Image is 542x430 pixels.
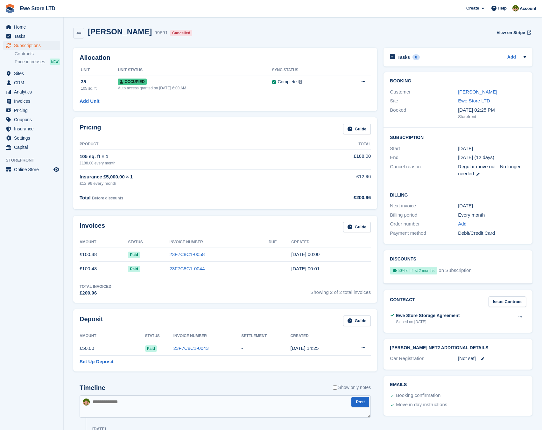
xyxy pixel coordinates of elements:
a: menu [3,69,60,78]
div: Cancel reason [390,163,458,177]
th: Due [269,237,291,247]
span: Insurance [14,124,52,133]
h2: Contract [390,296,415,307]
div: [DATE] [458,202,526,210]
a: [PERSON_NAME] [458,89,497,94]
a: Contracts [15,51,60,57]
a: View on Stripe [494,27,532,38]
h2: Deposit [80,316,103,326]
h2: Tasks [398,54,410,60]
div: Customer [390,88,458,96]
a: Issue Contract [489,296,526,307]
a: menu [3,134,60,142]
div: Signed on [DATE] [396,319,460,325]
span: Capital [14,143,52,152]
td: £100.48 [80,247,128,262]
div: Billing period [390,212,458,219]
span: Sites [14,69,52,78]
div: Ewe Store Storage Agreement [396,312,460,319]
th: Unit Status [118,65,272,75]
a: 23F7C8C1-0058 [169,252,205,257]
a: menu [3,78,60,87]
span: Analytics [14,87,52,96]
div: 105 sq. ft [81,86,118,91]
h2: Pricing [80,124,101,134]
a: Guide [343,222,371,232]
th: Settlement [241,331,290,341]
a: menu [3,23,60,31]
th: Total [299,139,371,149]
div: £12.96 every month [80,180,299,187]
a: Ewe Store LTD [458,98,490,103]
a: menu [3,124,60,133]
span: Total [80,195,91,200]
img: icon-info-grey-7440780725fd019a000dd9b08b2336e03edf1995a4989e88bcd33f0948082b44.svg [299,80,302,84]
th: Created [291,331,345,341]
div: Insurance £5,000.00 × 1 [80,173,299,181]
img: Jason Butcher [83,399,90,406]
span: Tasks [14,32,52,41]
a: Guide [343,316,371,326]
th: Product [80,139,299,149]
span: Account [520,5,536,12]
h2: Invoices [80,222,105,232]
span: Storefront [6,157,63,163]
th: Amount [80,331,145,341]
label: Show only notes [333,384,371,391]
td: £12.96 [299,170,371,190]
h2: Booking [390,79,526,84]
div: Every month [458,212,526,219]
div: Total Invoiced [80,284,111,289]
span: Settings [14,134,52,142]
a: 23F7C8C1-0043 [173,345,209,351]
a: Ewe Store LTD [17,3,58,14]
div: Debit/Credit Card [458,230,526,237]
a: menu [3,97,60,106]
span: Price increases [15,59,45,65]
span: [DATE] (12 days) [458,155,494,160]
div: Booked [390,107,458,120]
div: Payment method [390,230,458,237]
span: Help [498,5,507,11]
div: Storefront [458,114,526,120]
h2: Allocation [80,54,371,61]
span: Regular move out - No longer needed [458,164,521,177]
span: Subscriptions [14,41,52,50]
div: 50% off first 2 months [390,267,437,274]
div: 99691 [154,29,168,37]
th: Amount [80,237,128,247]
a: menu [3,143,60,152]
th: Created [291,237,371,247]
th: Status [145,331,173,341]
a: Add [507,54,516,61]
time: 2025-08-10 23:01:03 UTC [291,266,320,271]
a: Preview store [53,166,60,173]
a: menu [3,32,60,41]
div: Booking confirmation [396,392,440,399]
div: Move in day instructions [396,401,447,409]
h2: Subscription [390,134,526,140]
td: £50.00 [80,341,145,356]
th: Invoice Number [169,237,269,247]
h2: Discounts [390,257,526,262]
div: Complete [278,79,297,85]
div: [DATE] 02:25 PM [458,107,526,114]
span: Invoices [14,97,52,106]
span: Occupied [118,79,146,85]
span: Paid [128,266,140,272]
span: Showing 2 of 2 total invoices [310,284,371,297]
time: 2025-09-10 23:00:28 UTC [291,252,320,257]
div: End [390,154,458,161]
div: 0 [412,54,420,60]
td: £100.48 [80,262,128,276]
span: Create [466,5,479,11]
td: - [241,341,290,356]
div: Cancelled [170,30,192,36]
div: £200.96 [299,194,371,201]
div: [Not set] [458,355,526,362]
td: £188.00 [299,149,371,169]
div: £188.00 every month [80,160,299,166]
h2: [PERSON_NAME] Net2 Additional Details [390,345,526,350]
h2: Timeline [80,384,105,392]
span: Paid [145,345,157,352]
